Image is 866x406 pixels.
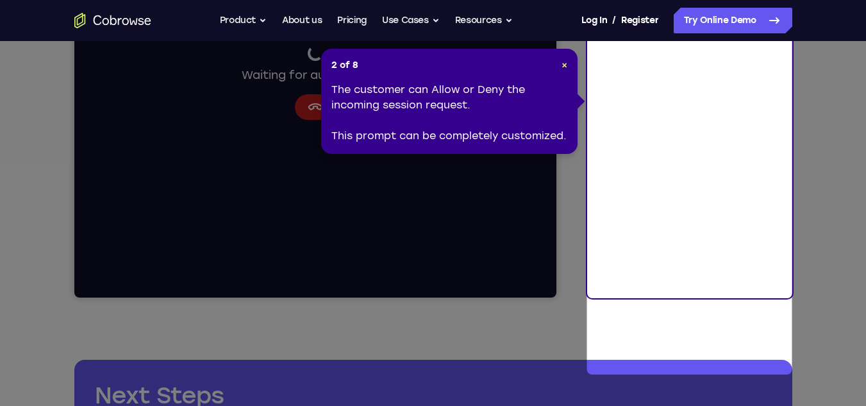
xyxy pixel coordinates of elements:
a: Register [621,8,658,33]
span: / [612,13,616,28]
span: × [562,60,567,71]
div: Waiting for authorization [167,178,315,216]
button: Use Cases [382,8,440,33]
a: Try Online Demo [674,8,792,33]
button: Product [220,8,267,33]
a: About us [282,8,322,33]
a: Go to the home page [74,13,151,28]
button: Resources [455,8,513,33]
a: Pricing [337,8,367,33]
span: 2 of 8 [331,59,358,72]
a: Log In [581,8,607,33]
div: The customer can Allow or Deny the incoming session request. This prompt can be completely custom... [331,82,567,144]
button: Close Tour [562,59,567,72]
button: Cancel [221,226,262,252]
